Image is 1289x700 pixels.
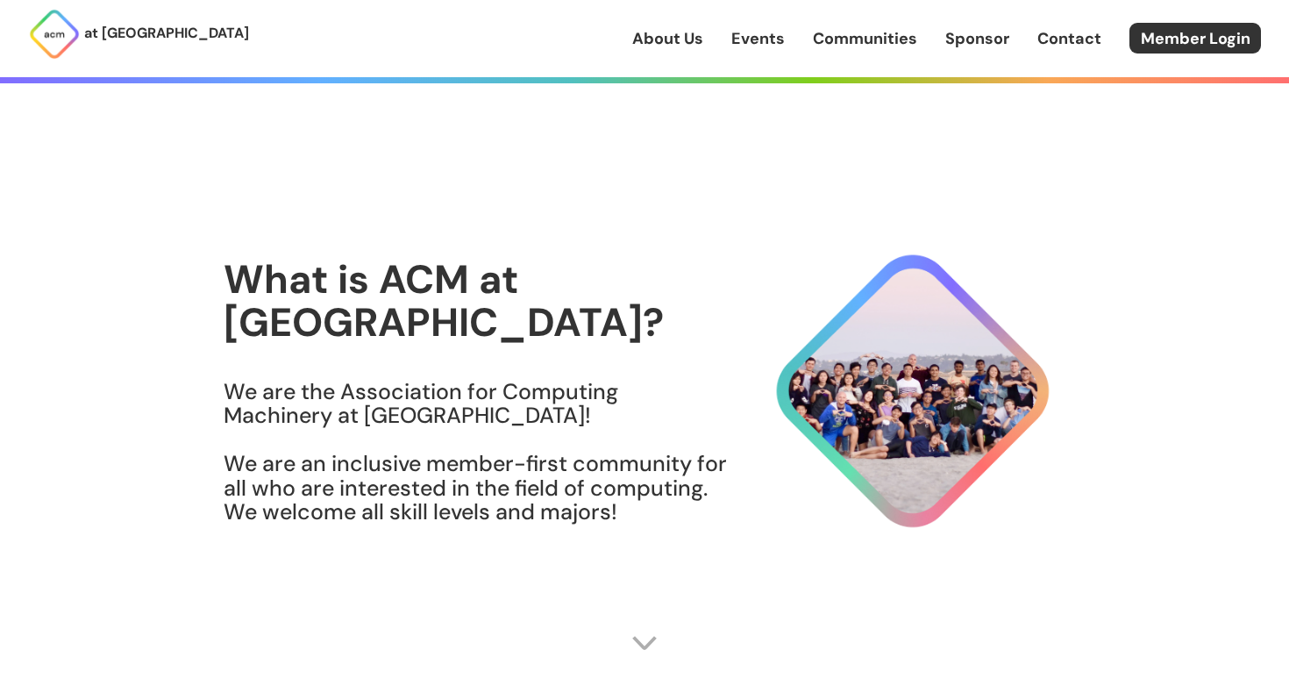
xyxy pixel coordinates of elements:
[224,258,729,345] h1: What is ACM at [GEOGRAPHIC_DATA]?
[813,27,917,50] a: Communities
[224,380,729,525] h3: We are the Association for Computing Machinery at [GEOGRAPHIC_DATA]! We are an inclusive member-f...
[632,27,703,50] a: About Us
[729,239,1065,544] img: About Hero Image
[1129,23,1261,54] a: Member Login
[28,8,249,61] a: at [GEOGRAPHIC_DATA]
[28,8,81,61] img: ACM Logo
[731,27,785,50] a: Events
[1037,27,1101,50] a: Contact
[945,27,1009,50] a: Sponsor
[631,630,658,656] img: Scroll Arrow
[84,22,249,45] p: at [GEOGRAPHIC_DATA]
